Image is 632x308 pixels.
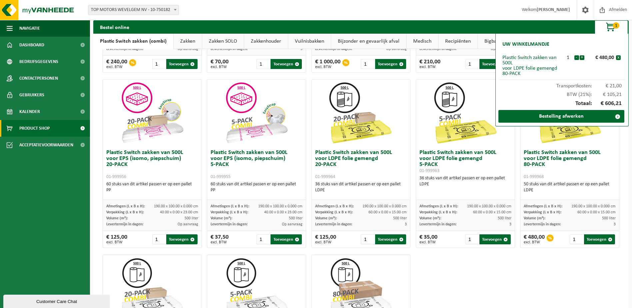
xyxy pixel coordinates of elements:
[315,216,337,220] span: Volume (m³):
[586,55,616,60] div: € 480,00
[524,181,616,193] div: 50 stuks van dit artikel passen er op een pallet
[19,53,58,70] span: Bedrijfsgegevens
[524,222,561,226] span: Levertermijn in dagen:
[592,92,622,97] span: € 105,21
[264,210,303,214] span: 40.00 x 0.00 x 23.00 cm
[386,47,407,51] span: Op aanvraag
[152,234,166,244] input: 1
[574,55,579,60] button: -
[405,222,407,226] span: 3
[465,59,479,69] input: 1
[524,150,616,180] h3: Plastic Switch zakken van 500L voor LDPE folie gemengd 80-PACK
[223,80,290,146] img: 01-999955
[315,234,336,244] div: € 125,00
[419,234,437,244] div: € 35,00
[419,168,439,173] span: 01-999963
[106,187,198,193] div: PP
[106,210,144,214] span: Verpakking (L x B x H):
[106,222,143,226] span: Levertermijn in dagen:
[174,34,202,49] a: Zakken
[106,150,198,180] h3: Plastic Switch zakken van 500L voor EPS (isomo, piepschuim) 20-PACK
[211,240,229,244] span: excl. BTW
[211,181,303,193] div: 60 stuks van dit artikel passen er op een pallet
[106,59,127,69] div: € 240,00
[315,240,336,244] span: excl. BTW
[465,234,479,244] input: 1
[524,187,616,193] div: LDPE
[88,5,179,15] span: TOP MOTORS WEVELGEM NV - 10-750182
[361,234,374,244] input: 1
[178,47,198,51] span: Op aanvraag
[419,59,440,69] div: € 210,00
[119,80,186,146] img: 01-999956
[211,59,229,69] div: € 70,00
[106,47,143,51] span: Levertermijn in dagen:
[19,87,44,103] span: Gebruikers
[301,47,303,51] span: 3
[499,97,625,110] div: Totaal:
[368,210,407,214] span: 60.00 x 0.00 x 15.00 cm
[393,216,407,220] span: 500 liter
[467,204,511,208] span: 190.00 x 100.00 x 0.000 cm
[202,34,244,49] a: Zakken SOLO
[93,34,173,49] a: Plastic Switch zakken (combi)
[524,216,545,220] span: Volume (m³):
[271,234,302,244] button: Toevoegen
[19,103,40,120] span: Kalender
[592,101,622,107] span: € 606,21
[152,59,166,69] input: 1
[166,234,197,244] button: Toevoegen
[315,65,340,69] span: excl. BTW
[178,222,198,226] span: Op aanvraag
[537,7,570,12] strong: [PERSON_NAME]
[106,65,127,69] span: excl. BTW
[315,174,335,179] span: 01-999964
[584,234,615,244] button: Toevoegen
[258,204,303,208] span: 190.00 x 100.00 x 0.000 cm
[375,59,406,69] button: Toevoegen
[479,59,510,69] button: Toevoegen
[509,222,511,226] span: 3
[315,210,353,214] span: Verpakking (L x B x H):
[580,55,584,60] button: +
[499,89,625,97] div: BTW (21%):
[562,55,574,60] div: 1
[524,204,562,208] span: Afmetingen (L x B x H):
[498,110,624,123] a: Bestelling afwerken
[570,234,583,244] input: 1
[595,20,628,34] button: 1
[106,204,145,208] span: Afmetingen (L x B x H):
[160,210,198,214] span: 40.00 x 0.00 x 23.00 cm
[498,216,511,220] span: 500 liter
[419,210,457,214] span: Verpakking (L x B x H):
[19,20,40,37] span: Navigatie
[432,80,499,146] img: 01-999963
[315,59,340,69] div: € 1 000,00
[361,59,374,69] input: 1
[106,181,198,193] div: 60 stuks van dit artikel passen er op een pallet
[614,222,616,226] span: 3
[288,34,331,49] a: Vuilnisbakken
[375,234,406,244] button: Toevoegen
[257,59,270,69] input: 1
[491,47,511,51] span: Op aanvraag
[185,216,198,220] span: 500 liter
[499,80,625,89] div: Transportkosten:
[211,65,229,69] span: excl. BTW
[166,59,197,69] button: Toevoegen
[211,150,303,180] h3: Plastic Switch zakken van 500L voor EPS (isomo, piepschuim) 5-PACK
[406,34,438,49] a: Medisch
[315,204,354,208] span: Afmetingen (L x B x H):
[524,174,544,179] span: 01-999968
[211,174,231,179] span: 01-999955
[289,216,303,220] span: 500 liter
[419,222,456,226] span: Levertermijn in dagen:
[19,37,44,53] span: Dashboard
[362,204,407,208] span: 190.00 x 100.00 x 0.000 cm
[106,240,127,244] span: excl. BTW
[499,37,553,52] h2: Uw winkelmandje
[577,210,616,214] span: 60.00 x 0.00 x 15.00 cm
[592,83,622,89] span: € 21,00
